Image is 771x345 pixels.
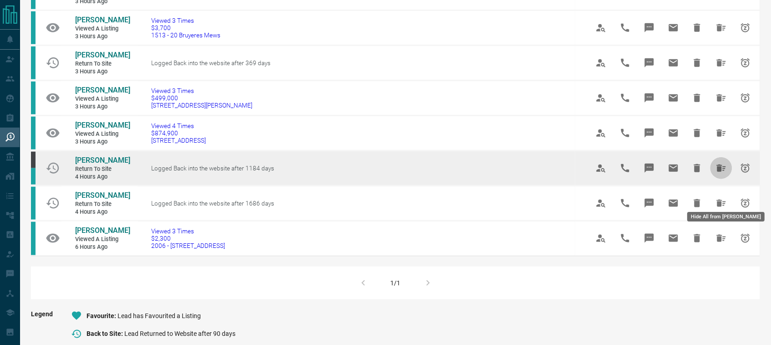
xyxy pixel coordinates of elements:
a: Viewed 3 Times$499,000[STREET_ADDRESS][PERSON_NAME] [152,87,253,109]
span: 4 hours ago [75,208,130,216]
a: Viewed 4 Times$874,900[STREET_ADDRESS] [152,122,206,144]
span: Message [638,87,660,109]
span: 3 hours ago [75,103,130,111]
span: Message [638,122,660,144]
span: View Profile [590,87,612,109]
span: $2,300 [152,235,225,242]
span: Snooze [735,87,756,109]
span: [STREET_ADDRESS] [152,137,206,144]
span: Email [663,17,684,39]
span: 6 hours ago [75,243,130,251]
span: Favourite [87,312,117,319]
span: Logged Back into the website after 369 days [152,59,271,67]
span: Hide All from Neha Sawant [710,192,732,214]
span: Logged Back into the website after 1184 days [152,165,275,172]
span: 1513 - 20 Bruyeres Mews [152,31,221,39]
span: [PERSON_NAME] [75,191,130,200]
span: Hide [686,157,708,179]
span: Call [614,17,636,39]
span: View Profile [590,192,612,214]
span: [PERSON_NAME] [75,51,130,59]
span: Hide All from Viviane Bittencourt [710,52,732,74]
span: Viewed a Listing [75,95,130,103]
span: Snooze [735,157,756,179]
span: [PERSON_NAME] [75,86,130,94]
span: Snooze [735,17,756,39]
div: condos.ca [31,168,36,185]
span: 3 hours ago [75,138,130,146]
span: Viewed a Listing [75,25,130,33]
span: Email [663,227,684,249]
span: $3,700 [152,24,221,31]
div: condos.ca [31,11,36,44]
span: Snooze [735,192,756,214]
span: Message [638,17,660,39]
span: Snooze [735,227,756,249]
a: Viewed 3 Times$3,7001513 - 20 Bruyeres Mews [152,17,221,39]
span: Hide [686,122,708,144]
span: Call [614,52,636,74]
span: $499,000 [152,94,253,102]
span: Email [663,122,684,144]
span: Hide All from John Graziano [710,157,732,179]
span: Return to Site [75,201,130,208]
span: [PERSON_NAME] [75,156,130,165]
span: View Profile [590,52,612,74]
span: View Profile [590,157,612,179]
span: Back to Site [87,330,124,338]
span: Email [663,52,684,74]
span: Hide [686,87,708,109]
span: Logged Back into the website after 1686 days [152,200,275,207]
div: 1/1 [391,279,401,287]
span: Viewed 4 Times [152,122,206,129]
span: 4 hours ago [75,173,130,181]
span: Hide All from Kathy Alegria [710,122,732,144]
span: Message [638,157,660,179]
span: Message [638,192,660,214]
div: condos.ca [31,82,36,114]
span: Call [614,192,636,214]
span: Lead Returned to Website after 90 days [124,330,235,338]
span: Hide All from Trevor Fettes [710,227,732,249]
span: Call [614,227,636,249]
span: Email [663,157,684,179]
span: 3 hours ago [75,33,130,41]
span: View Profile [590,17,612,39]
span: Message [638,227,660,249]
span: Viewed 3 Times [152,87,253,94]
span: Viewed a Listing [75,236,130,243]
span: Hide [686,227,708,249]
span: 2006 - [STREET_ADDRESS] [152,242,225,249]
a: [PERSON_NAME] [75,86,130,95]
div: condos.ca [31,222,36,255]
a: [PERSON_NAME] [75,226,130,236]
span: Viewed a Listing [75,130,130,138]
div: condos.ca [31,187,36,220]
a: [PERSON_NAME] [75,51,130,60]
span: Viewed 3 Times [152,227,225,235]
span: Call [614,157,636,179]
span: View Profile [590,122,612,144]
span: $874,900 [152,129,206,137]
div: Hide All from [PERSON_NAME] [688,212,765,222]
span: Call [614,87,636,109]
div: condos.ca [31,46,36,79]
span: Hide [686,192,708,214]
a: [PERSON_NAME] [75,15,130,25]
div: condos.ca [31,117,36,149]
span: Email [663,192,684,214]
a: [PERSON_NAME] [75,156,130,165]
a: Viewed 3 Times$2,3002006 - [STREET_ADDRESS] [152,227,225,249]
span: [STREET_ADDRESS][PERSON_NAME] [152,102,253,109]
span: Return to Site [75,165,130,173]
span: Email [663,87,684,109]
span: Call [614,122,636,144]
span: View Profile [590,227,612,249]
span: Message [638,52,660,74]
span: Lead has Favourited a Listing [117,312,201,319]
span: Hide All from Neha Sawant [710,87,732,109]
span: Return to Site [75,60,130,68]
div: mrloft.ca [31,152,36,168]
span: Hide All from Riya Maheshwari [710,17,732,39]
